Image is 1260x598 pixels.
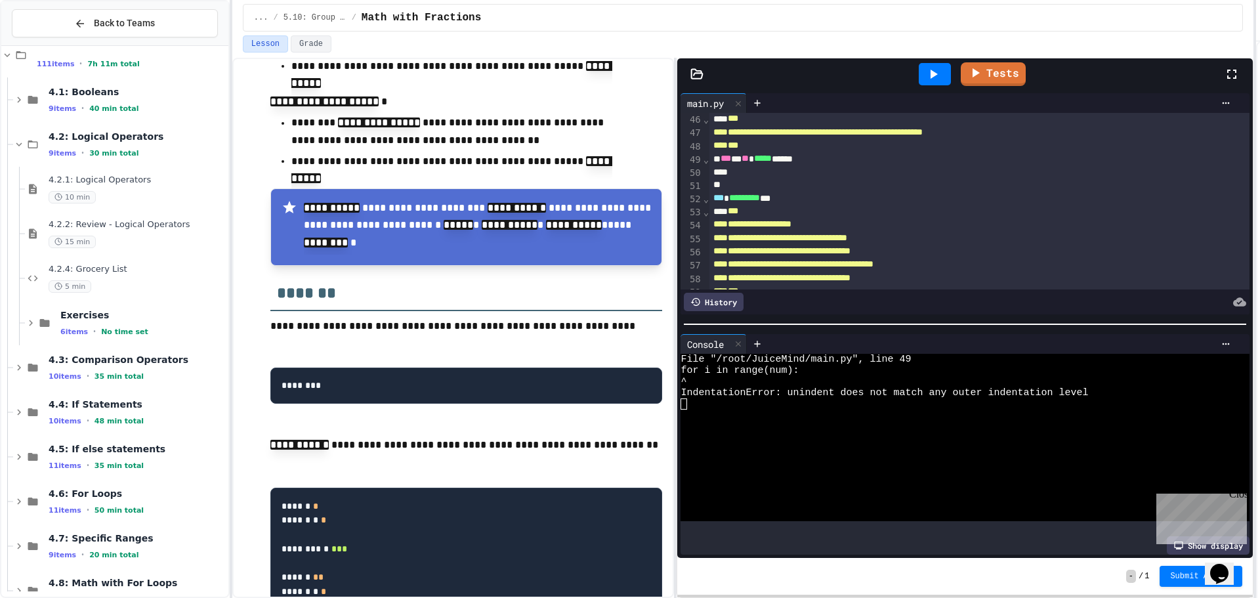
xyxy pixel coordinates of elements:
[87,60,139,68] span: 7h 11m total
[681,154,702,167] div: 49
[93,326,96,337] span: •
[87,371,89,381] span: •
[703,194,709,204] span: Fold line
[49,236,96,248] span: 15 min
[89,149,138,158] span: 30 min total
[49,577,226,589] span: 4.8: Math with For Loops
[49,372,81,381] span: 10 items
[254,12,268,23] span: ...
[94,417,144,425] span: 48 min total
[81,103,84,114] span: •
[60,328,88,336] span: 6 items
[681,180,702,193] div: 51
[1170,571,1232,582] span: Submit Answer
[49,104,76,113] span: 9 items
[87,416,89,426] span: •
[681,259,702,272] div: 57
[49,219,226,230] span: 4.2.2: Review - Logical Operators
[681,337,730,351] div: Console
[49,532,226,544] span: 4.7: Specific Ranges
[362,10,481,26] span: Math with Fractions
[49,175,226,186] span: 4.2.1: Logical Operators
[37,60,74,68] span: 111 items
[1205,545,1247,585] iframe: chat widget
[49,398,226,410] span: 4.4: If Statements
[681,167,702,180] div: 50
[49,280,91,293] span: 5 min
[1167,536,1249,555] div: Show display
[60,309,226,321] span: Exercises
[94,506,144,515] span: 50 min total
[703,207,709,217] span: Fold line
[49,443,226,455] span: 4.5: If else statements
[49,131,226,142] span: 4.2: Logical Operators
[681,354,911,365] span: File "/root/JuiceMind/main.py", line 49
[681,376,686,387] span: ^
[352,12,356,23] span: /
[1139,571,1143,582] span: /
[49,488,226,500] span: 4.6: For Loops
[681,93,747,113] div: main.py
[81,148,84,158] span: •
[681,96,730,110] div: main.py
[1151,488,1247,544] iframe: chat widget
[703,114,709,125] span: Fold line
[49,417,81,425] span: 10 items
[94,372,144,381] span: 35 min total
[681,140,702,154] div: 48
[5,5,91,83] div: Chat with us now!Close
[681,206,702,219] div: 53
[681,233,702,246] div: 55
[1144,571,1149,582] span: 1
[1160,566,1242,587] button: Submit Answer
[283,12,346,23] span: 5.10: Group Project - Math with Fractions
[681,273,702,286] div: 58
[87,460,89,471] span: •
[79,58,82,69] span: •
[243,35,288,53] button: Lesson
[49,506,81,515] span: 11 items
[89,551,138,559] span: 20 min total
[49,149,76,158] span: 9 items
[1126,570,1136,583] span: -
[81,549,84,560] span: •
[94,461,144,470] span: 35 min total
[681,219,702,232] div: 54
[681,334,747,354] div: Console
[681,246,702,259] div: 56
[49,86,226,98] span: 4.1: Booleans
[681,127,702,140] div: 47
[94,16,155,30] span: Back to Teams
[49,264,226,275] span: 4.2.4: Grocery List
[681,114,702,127] div: 46
[49,191,96,203] span: 10 min
[12,9,218,37] button: Back to Teams
[681,387,1088,398] span: IndentationError: unindent does not match any outer indentation level
[961,62,1026,86] a: Tests
[49,354,226,366] span: 4.3: Comparison Operators
[273,12,278,23] span: /
[684,293,744,311] div: History
[87,505,89,515] span: •
[291,35,331,53] button: Grade
[101,328,148,336] span: No time set
[49,461,81,470] span: 11 items
[89,104,138,113] span: 40 min total
[703,154,709,165] span: Fold line
[681,286,702,299] div: 59
[681,365,799,376] span: for i in range(num):
[49,551,76,559] span: 9 items
[681,193,702,206] div: 52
